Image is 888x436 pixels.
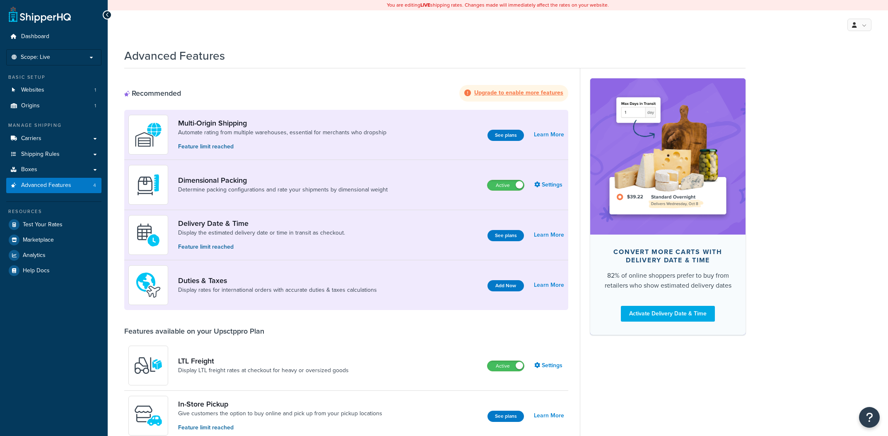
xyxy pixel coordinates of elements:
[21,151,60,158] span: Shipping Rules
[178,142,386,151] p: Feature limit reached
[21,33,49,40] span: Dashboard
[534,360,564,371] a: Settings
[487,280,524,291] button: Add Now
[487,180,524,190] label: Active
[474,88,563,97] strong: Upgrade to enable more features
[603,271,732,291] div: 82% of online shoppers prefer to buy from retailers who show estimated delivery dates
[534,410,564,421] a: Learn More
[134,170,163,199] img: DTVBYsAAAAAASUVORK5CYII=
[6,74,101,81] div: Basic Setup
[134,271,163,300] img: icon-duo-feat-landed-cost-7136b061.png
[178,219,345,228] a: Delivery Date & Time
[134,401,163,430] img: wfgcfpwTIucLEAAAAASUVORK5CYII=
[178,366,349,375] a: Display LTL freight rates at checkout for heavy or oversized goods
[6,162,101,177] a: Boxes
[178,286,377,294] a: Display rates for international orders with accurate duties & taxes calculations
[21,54,50,61] span: Scope: Live
[6,263,101,278] a: Help Docs
[178,423,382,432] p: Feature limit reached
[21,87,44,94] span: Websites
[124,48,225,64] h1: Advanced Features
[6,147,101,162] a: Shipping Rules
[23,267,50,274] span: Help Docs
[487,411,524,422] button: See plans
[603,91,733,222] img: feature-image-ddt-36eae7f7280da8017bfb280eaccd9c446f90b1fe08728e4019434db127062ab4.png
[534,279,564,291] a: Learn More
[6,82,101,98] li: Websites
[178,229,345,237] a: Display the estimated delivery date or time in transit as checkout.
[23,237,54,244] span: Marketplace
[178,242,345,252] p: Feature limit reached
[178,276,377,285] a: Duties & Taxes
[178,356,349,366] a: LTL Freight
[534,179,564,191] a: Settings
[94,102,96,109] span: 1
[6,98,101,114] a: Origins1
[534,229,564,241] a: Learn More
[21,102,40,109] span: Origins
[94,87,96,94] span: 1
[23,221,63,228] span: Test Your Rates
[420,1,430,9] b: LIVE
[134,220,163,249] img: gfkeb5ejjkALwAAAABJRU5ErkJggg==
[23,252,46,259] span: Analytics
[178,119,386,128] a: Multi-Origin Shipping
[21,166,37,173] span: Boxes
[6,98,101,114] li: Origins
[134,120,163,149] img: WatD5o0RtDAAAAAElFTkSuQmCC
[21,135,41,142] span: Carriers
[178,400,382,409] a: In-Store Pickup
[6,29,101,44] a: Dashboard
[178,409,382,418] a: Give customers the option to buy online and pick up from your pickup locations
[6,178,101,193] a: Advanced Features4
[859,407,880,428] button: Open Resource Center
[124,89,181,98] div: Recommended
[487,130,524,141] button: See plans
[6,178,101,193] li: Advanced Features
[134,351,163,380] img: y79ZsPf0fXUFUhFXDzUgf+ktZg5F2+ohG75+v3d2s1D9TjoU8PiyCIluIjV41seZevKCRuEjTPPOKHJsQcmKCXGdfprl3L4q7...
[178,128,386,137] a: Automate rating from multiple warehouses, essential for merchants who dropship
[6,131,101,146] a: Carriers
[6,82,101,98] a: Websites1
[534,129,564,140] a: Learn More
[178,186,388,194] a: Determine packing configurations and rate your shipments by dimensional weight
[124,327,264,336] div: Features available on your Upsctppro Plan
[93,182,96,189] span: 4
[6,233,101,247] a: Marketplace
[603,248,732,264] div: Convert more carts with delivery date & time
[6,217,101,232] a: Test Your Rates
[6,208,101,215] div: Resources
[487,361,524,371] label: Active
[487,230,524,241] button: See plans
[6,248,101,263] a: Analytics
[6,122,101,129] div: Manage Shipping
[178,176,388,185] a: Dimensional Packing
[21,182,71,189] span: Advanced Features
[621,306,715,322] a: Activate Delivery Date & Time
